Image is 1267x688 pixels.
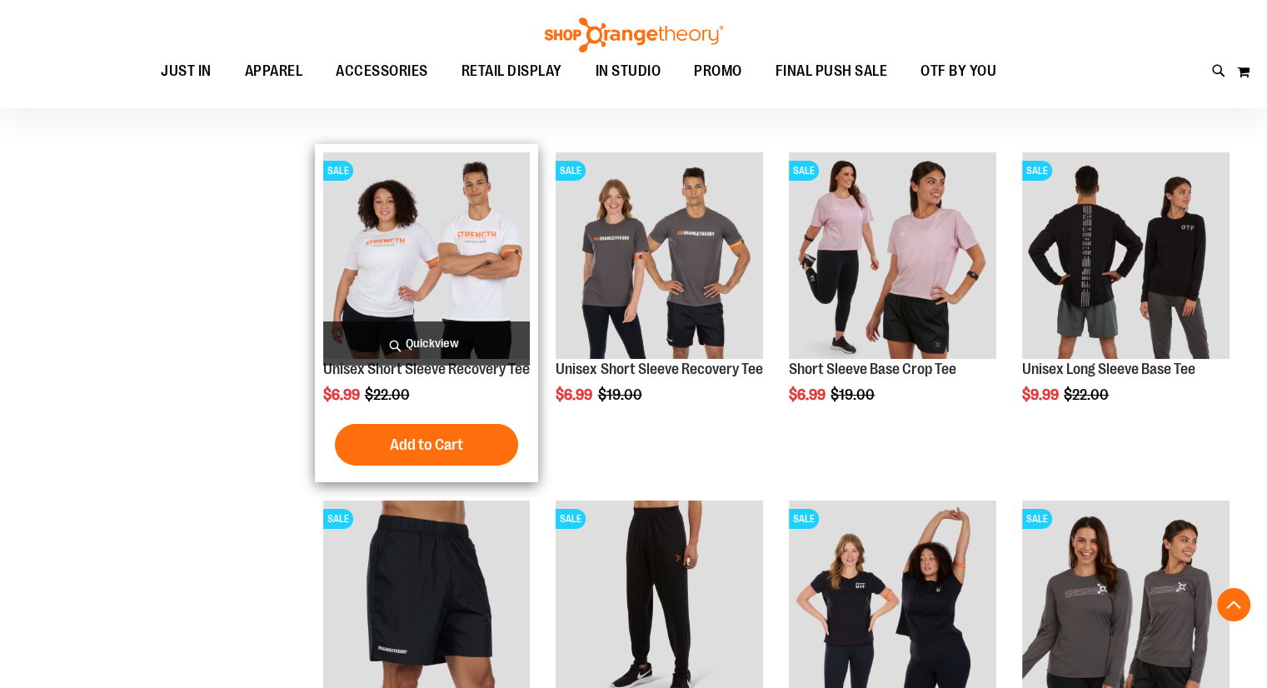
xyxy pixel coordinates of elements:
a: Unisex Short Sleeve Recovery Tee [556,361,762,377]
span: $9.99 [1022,386,1061,403]
a: ACCESSORIES [319,52,445,91]
a: Product image for Unisex Short Sleeve Recovery TeeSALE [556,152,763,362]
a: Short Sleeve Base Crop Tee [789,361,956,377]
span: $22.00 [365,386,412,403]
img: Shop Orangetheory [542,17,726,52]
a: RETAIL DISPLAY [445,52,579,91]
span: ACCESSORIES [336,52,428,90]
span: APPAREL [245,52,303,90]
span: PROMO [694,52,742,90]
a: Unisex Short Sleeve Recovery Tee [323,361,530,377]
img: Product image for Unisex Short Sleeve Recovery Tee [556,152,763,360]
span: $6.99 [789,386,828,403]
a: APPAREL [228,52,320,91]
a: JUST IN [144,52,228,91]
span: SALE [556,509,586,529]
span: $19.00 [597,386,644,403]
span: SALE [556,161,586,181]
a: PROMO [677,52,759,91]
span: Add to Cart [390,436,463,454]
div: product [315,144,539,483]
a: FINAL PUSH SALE [759,52,905,90]
span: $6.99 [556,386,595,403]
span: IN STUDIO [596,52,661,90]
button: Add to Cart [335,424,518,466]
span: SALE [1022,509,1052,529]
span: FINAL PUSH SALE [776,52,888,90]
a: IN STUDIO [579,52,678,91]
a: Product image for Unisex Short Sleeve Recovery TeeSALE [323,152,531,362]
div: product [781,144,1005,446]
span: SALE [323,509,353,529]
img: Product image for Short Sleeve Base Crop Tee [789,152,996,360]
span: $22.00 [1064,386,1111,403]
span: SALE [1022,161,1052,181]
span: RETAIL DISPLAY [461,52,562,90]
a: Quickview [323,322,531,366]
span: OTF BY YOU [920,52,996,90]
a: Unisex Long Sleeve Base Tee [1022,361,1195,377]
span: SALE [789,509,819,529]
span: $19.00 [831,386,877,403]
img: Product image for Unisex Long Sleeve Base Tee [1022,152,1230,360]
div: product [1014,144,1238,446]
span: SALE [323,161,353,181]
div: product [547,144,771,446]
a: Product image for Unisex Long Sleeve Base TeeSALE [1022,152,1230,362]
a: OTF BY YOU [904,52,1013,91]
span: SALE [789,161,819,181]
button: Back To Top [1217,588,1250,621]
a: Product image for Short Sleeve Base Crop TeeSALE [789,152,996,362]
img: Product image for Unisex Short Sleeve Recovery Tee [323,152,531,360]
span: JUST IN [161,52,212,90]
span: $6.99 [323,386,362,403]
